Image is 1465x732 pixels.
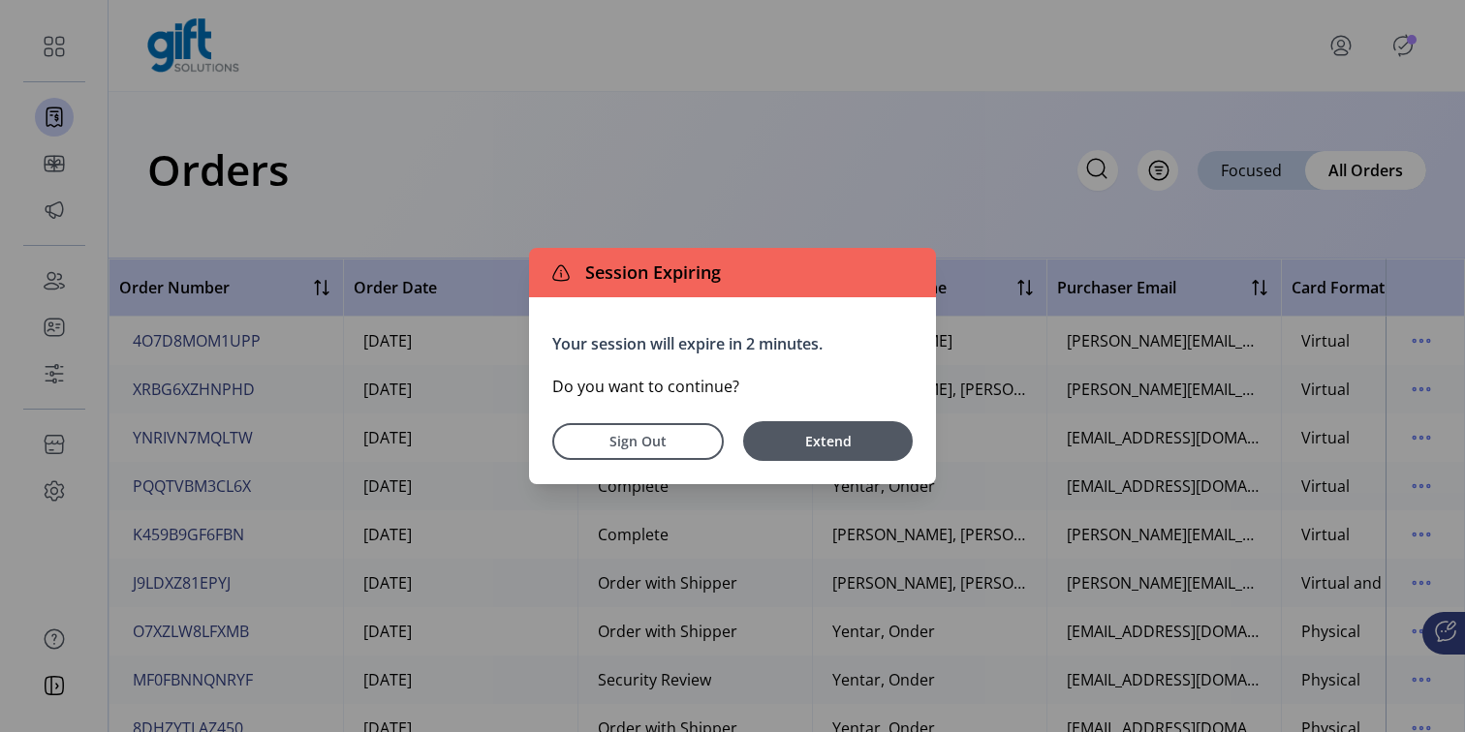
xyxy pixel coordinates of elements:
p: Your session will expire in 2 minutes. [552,332,913,355]
button: Sign Out [552,423,724,460]
span: Session Expiring [577,259,721,286]
p: Do you want to continue? [552,375,913,398]
button: Extend [743,421,913,461]
span: Sign Out [577,431,699,451]
span: Extend [753,431,903,451]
